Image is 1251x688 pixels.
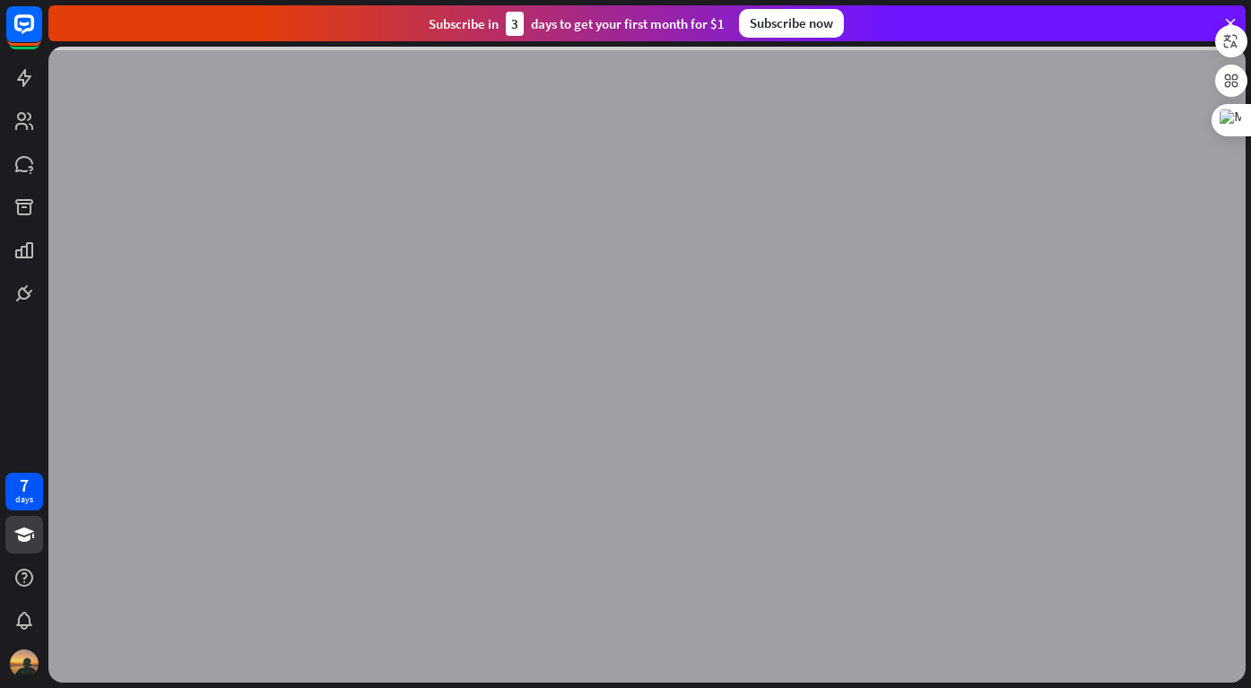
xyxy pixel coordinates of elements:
div: 3 [506,12,524,36]
div: 7 [20,477,29,493]
div: Subscribe in days to get your first month for $1 [429,12,725,36]
a: 7 days [5,473,43,510]
div: Subscribe now [739,9,844,38]
div: days [15,493,33,506]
